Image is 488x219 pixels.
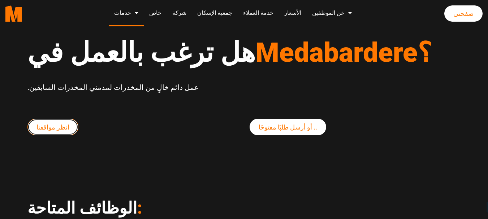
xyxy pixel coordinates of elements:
font: : [137,198,142,218]
font: خدمة العملاء [243,9,273,16]
a: الأسعار [279,1,307,26]
font: جمعية الإسكان [197,9,232,16]
a: عن الموظفين [307,1,357,26]
a: انظر مواقفنا [27,119,78,135]
font: الأسعار [284,9,301,16]
a: صفحتي [444,5,483,22]
font: هل ترغب بالعمل في [27,36,255,68]
font: عن الموظفين [312,9,345,16]
a: خدمة العملاء [238,1,279,26]
font: .. أو أرسل طلبًا مفتوحًا [259,123,317,131]
font: خدمات [114,9,131,16]
font: صفحتي [453,10,474,17]
font: عمل دائم خالٍ من المخدرات لمدمني المخدرات السابقين. [27,83,199,92]
font: الوظائف المتاحة [27,198,137,218]
a: خدمات [109,1,144,26]
font: انظر مواقفنا [36,123,69,131]
a: .. أو أرسل طلبًا مفتوحًا [250,119,326,135]
font: خاص [149,9,161,16]
a: جمعية الإسكان [192,1,238,26]
a: شركة [167,1,192,26]
font: Medabardere؟ [255,36,432,68]
font: شركة [172,9,186,16]
a: خاص [144,1,167,26]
